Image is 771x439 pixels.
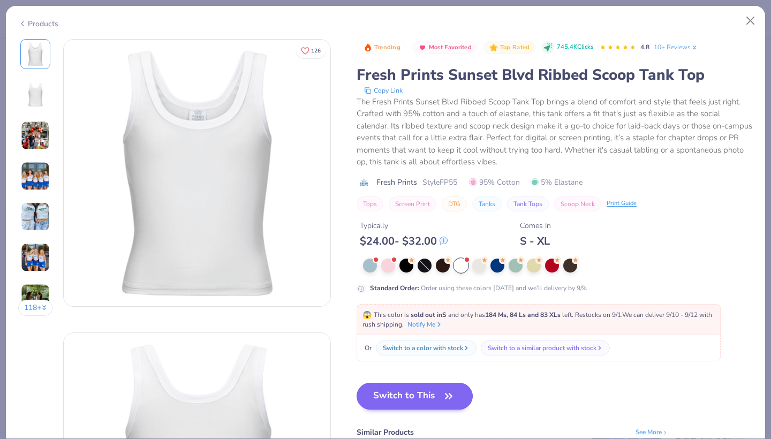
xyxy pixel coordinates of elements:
[376,177,417,188] span: Fresh Prints
[520,234,551,248] div: S - XL
[507,196,549,211] button: Tank Tops
[370,283,587,293] div: Order using these colors [DATE] and we’ll delivery by 9/9.
[364,43,372,52] img: Trending sort
[531,177,583,188] span: 5% Elastane
[520,220,551,231] div: Comes In
[357,65,753,85] div: Fresh Prints Sunset Blvd Ribbed Scoop Tank Top
[429,44,472,50] span: Most Favorited
[654,42,698,52] a: 10+ Reviews
[374,44,400,50] span: Trending
[21,121,50,150] img: User generated content
[362,343,372,353] span: Or
[21,162,50,191] img: User generated content
[311,48,321,54] span: 126
[740,11,761,31] button: Close
[296,43,326,58] button: Like
[607,199,637,208] div: Print Guide
[370,284,419,292] strong: Standard Order :
[357,427,414,438] div: Similar Products
[418,43,427,52] img: Most Favorited sort
[636,427,668,437] div: See More
[469,177,520,188] span: 95% Cotton
[407,320,443,329] button: Notify Me
[21,243,50,272] img: User generated content
[18,18,58,29] div: Products
[360,220,448,231] div: Typically
[18,300,53,316] button: 118+
[411,311,447,319] strong: sold out in S
[376,340,477,355] button: Switch to a color with stock
[362,311,712,329] span: This color is and only has left . Restocks on 9/1. We can deliver 9/10 - 9/12 with rush shipping.
[357,96,753,168] div: The Fresh Prints Sunset Blvd Ribbed Scoop Tank Top brings a blend of comfort and style that feels...
[21,202,50,231] img: User generated content
[557,43,593,52] span: 745.4K Clicks
[389,196,436,211] button: Screen Print
[640,43,649,51] span: 4.8
[412,41,477,55] button: Badge Button
[554,196,601,211] button: Scoop Neck
[500,44,530,50] span: Top Rated
[489,43,498,52] img: Top Rated sort
[422,177,457,188] span: Style FP55
[22,41,48,67] img: Front
[481,340,610,355] button: Switch to a similar product with stock
[383,343,463,353] div: Switch to a color with stock
[472,196,502,211] button: Tanks
[360,234,448,248] div: $ 24.00 - $ 32.00
[357,383,473,410] button: Switch to This
[600,39,636,56] div: 4.8 Stars
[21,284,50,313] img: User generated content
[357,196,383,211] button: Tops
[361,85,406,96] button: copy to clipboard
[64,40,330,306] img: Front
[442,196,467,211] button: DTG
[362,310,372,320] span: 😱
[485,311,561,319] strong: 184 Ms, 84 Ls and 83 XLs
[358,41,406,55] button: Badge Button
[22,82,48,108] img: Back
[483,41,535,55] button: Badge Button
[357,178,371,187] img: brand logo
[488,343,596,353] div: Switch to a similar product with stock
